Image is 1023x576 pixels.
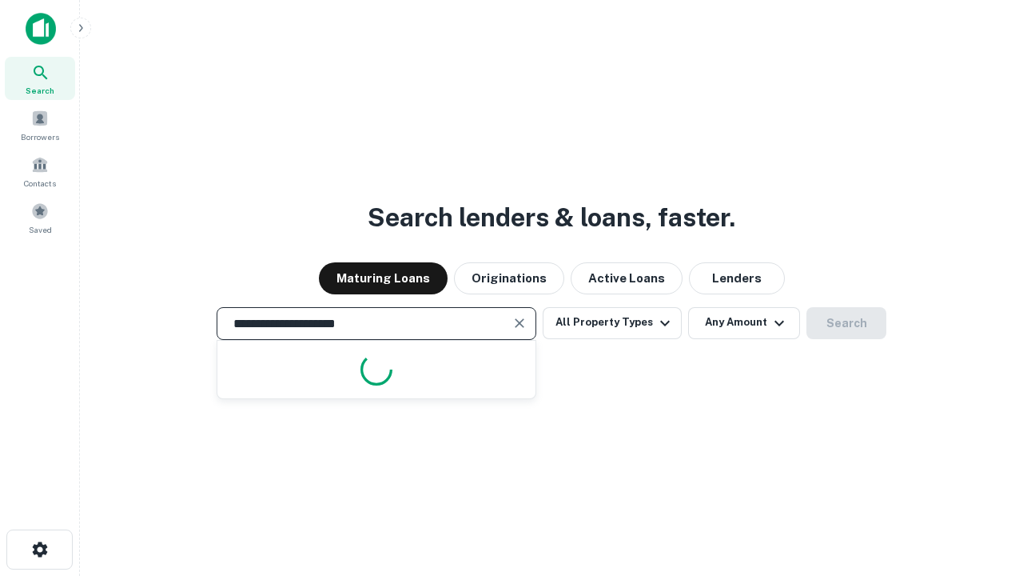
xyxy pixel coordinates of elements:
[543,307,682,339] button: All Property Types
[5,103,75,146] a: Borrowers
[454,262,564,294] button: Originations
[26,84,54,97] span: Search
[5,196,75,239] a: Saved
[689,262,785,294] button: Lenders
[508,312,531,334] button: Clear
[368,198,735,237] h3: Search lenders & loans, faster.
[5,57,75,100] a: Search
[5,150,75,193] a: Contacts
[688,307,800,339] button: Any Amount
[21,130,59,143] span: Borrowers
[319,262,448,294] button: Maturing Loans
[571,262,683,294] button: Active Loans
[26,13,56,45] img: capitalize-icon.png
[29,223,52,236] span: Saved
[943,448,1023,525] iframe: Chat Widget
[24,177,56,190] span: Contacts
